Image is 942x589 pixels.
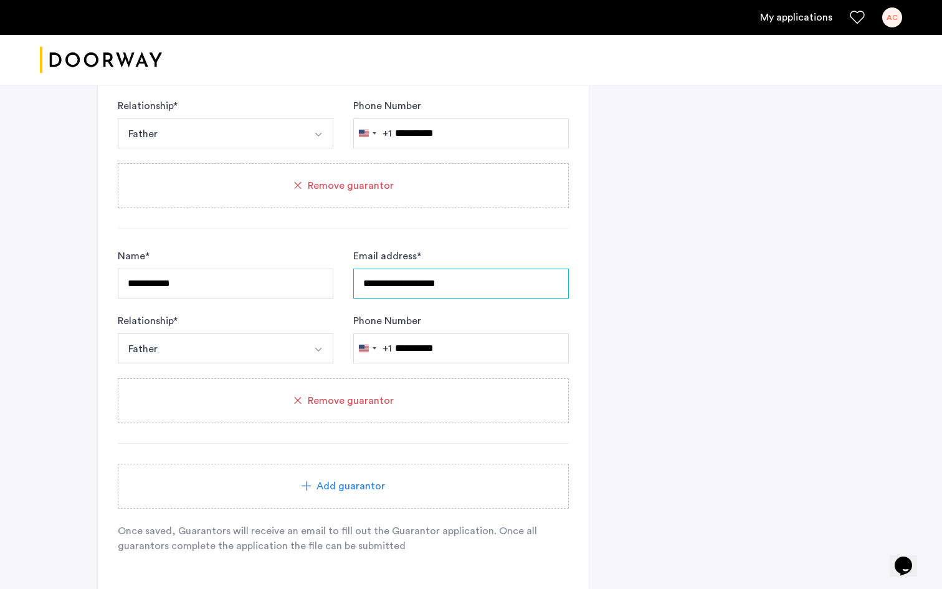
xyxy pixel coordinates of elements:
button: Select option [303,118,333,148]
button: Selected country [354,334,392,363]
div: +1 [383,126,392,141]
a: Cazamio logo [40,37,162,84]
div: +1 [383,341,392,356]
a: Favorites [850,10,865,25]
span: Remove guarantor [308,393,394,408]
button: Selected country [354,119,392,148]
img: logo [40,37,162,84]
span: Add guarantor [316,479,385,494]
img: arrow [313,130,323,140]
label: Name * [118,249,150,264]
button: Select option [118,333,304,363]
a: My application [760,10,832,25]
label: Relationship * [118,98,178,113]
p: Once saved, Guarantors will receive an email to fill out the Guarantor application. Once all guar... [118,524,569,553]
div: AC [882,7,902,27]
label: Phone Number [353,314,421,328]
label: Email address * [353,249,421,264]
iframe: chat widget [890,539,930,577]
img: arrow [313,345,323,355]
span: Remove guarantor [308,178,394,193]
button: Select option [118,118,304,148]
button: Select option [303,333,333,363]
label: Phone Number [353,98,421,113]
label: Relationship * [118,314,178,328]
